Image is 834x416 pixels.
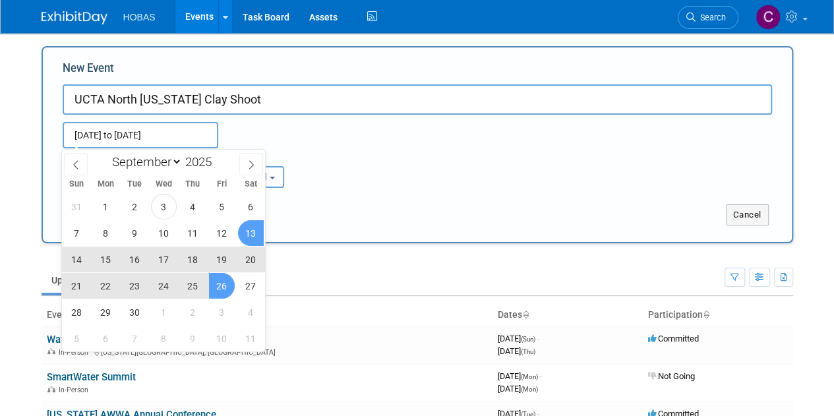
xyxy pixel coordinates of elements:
span: [DATE] [498,334,539,343]
span: Thu [178,180,207,189]
div: Attendance / Format: [63,148,175,165]
span: Committed [648,334,699,343]
span: September 22, 2025 [93,273,119,299]
span: October 2, 2025 [180,299,206,325]
input: Start Date - End Date [63,122,218,148]
span: Sun [62,180,91,189]
span: September 26, 2025 [209,273,235,299]
a: Water Jam [47,334,94,345]
span: October 1, 2025 [151,299,177,325]
span: September 3, 2025 [151,194,177,220]
span: September 13, 2025 [238,220,264,246]
a: Upcoming40 [42,268,119,293]
span: Tue [120,180,149,189]
span: September 14, 2025 [64,247,90,272]
img: In-Person Event [47,348,55,355]
a: Sort by Participation Type [703,309,709,320]
span: (Mon) [521,373,538,380]
span: September 12, 2025 [209,220,235,246]
span: September 9, 2025 [122,220,148,246]
span: (Thu) [521,348,535,355]
span: September 18, 2025 [180,247,206,272]
span: [DATE] [498,346,535,356]
a: Search [678,6,738,29]
div: Participation: [194,148,307,165]
span: September 4, 2025 [180,194,206,220]
label: New Event [63,61,114,81]
a: SmartWater Summit [47,371,136,383]
span: In-Person [59,348,92,357]
th: Event [42,304,492,326]
span: October 4, 2025 [238,299,264,325]
span: October 5, 2025 [64,326,90,351]
span: October 6, 2025 [93,326,119,351]
span: Sat [236,180,265,189]
span: Wed [149,180,178,189]
span: September 29, 2025 [93,299,119,325]
span: September 17, 2025 [151,247,177,272]
span: September 5, 2025 [209,194,235,220]
span: September 30, 2025 [122,299,148,325]
img: In-Person Event [47,386,55,392]
span: August 31, 2025 [64,194,90,220]
th: Participation [643,304,793,326]
span: In-Person [59,386,92,394]
span: September 20, 2025 [238,247,264,272]
img: Cole Grinnell [756,5,781,30]
input: Year [182,154,222,169]
span: September 7, 2025 [64,220,90,246]
img: ExhibitDay [42,11,107,24]
span: September 2, 2025 [122,194,148,220]
span: October 7, 2025 [122,326,148,351]
span: October 10, 2025 [209,326,235,351]
span: September 21, 2025 [64,273,90,299]
div: [US_STATE][GEOGRAPHIC_DATA], [GEOGRAPHIC_DATA] [47,346,487,357]
select: Month [106,154,182,170]
span: September 1, 2025 [93,194,119,220]
span: Search [696,13,726,22]
span: [DATE] [498,384,538,394]
span: Fri [207,180,236,189]
input: Name of Trade Show / Conference [63,84,772,115]
button: Cancel [726,204,769,225]
span: September 28, 2025 [64,299,90,325]
th: Dates [492,304,643,326]
span: - [537,334,539,343]
a: Sort by Start Date [522,309,529,320]
span: October 3, 2025 [209,299,235,325]
span: September 15, 2025 [93,247,119,272]
span: September 25, 2025 [180,273,206,299]
span: September 8, 2025 [93,220,119,246]
span: September 11, 2025 [180,220,206,246]
span: - [540,371,542,381]
span: (Mon) [521,386,538,393]
span: Mon [91,180,120,189]
span: [DATE] [498,371,542,381]
span: September 10, 2025 [151,220,177,246]
span: October 11, 2025 [238,326,264,351]
span: October 9, 2025 [180,326,206,351]
span: September 6, 2025 [238,194,264,220]
span: September 19, 2025 [209,247,235,272]
span: (Sun) [521,336,535,343]
span: September 23, 2025 [122,273,148,299]
span: September 16, 2025 [122,247,148,272]
span: September 24, 2025 [151,273,177,299]
span: Not Going [648,371,695,381]
span: September 27, 2025 [238,273,264,299]
span: October 8, 2025 [151,326,177,351]
span: HOBAS [123,12,156,22]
